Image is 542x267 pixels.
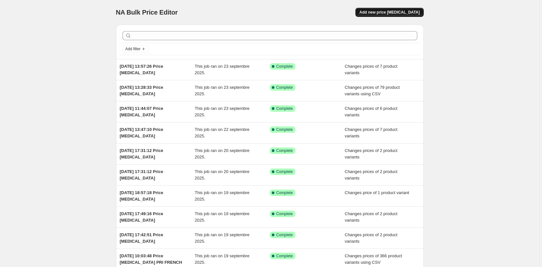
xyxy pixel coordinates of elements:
[120,211,163,223] span: [DATE] 17:49:16 Price [MEDICAL_DATA]
[195,253,249,265] span: This job ran on 19 septembre 2025.
[120,106,163,117] span: [DATE] 11:44:07 Price [MEDICAL_DATA]
[276,127,293,132] span: Complete
[345,64,398,75] span: Changes prices of 7 product variants
[345,211,398,223] span: Changes prices of 2 product variants
[195,127,249,138] span: This job ran on 22 septembre 2025.
[345,85,400,96] span: Changes prices of 79 product variants using CSV
[120,169,163,180] span: [DATE] 17:31:12 Price [MEDICAL_DATA]
[195,64,249,75] span: This job ran on 23 septembre 2025.
[276,190,293,195] span: Complete
[195,232,249,244] span: This job ran on 19 septembre 2025.
[195,85,249,96] span: This job ran on 23 septembre 2025.
[120,148,163,159] span: [DATE] 17:31:12 Price [MEDICAL_DATA]
[276,85,293,90] span: Complete
[276,106,293,111] span: Complete
[122,45,148,53] button: Add filter
[276,64,293,69] span: Complete
[345,106,398,117] span: Changes prices of 6 product variants
[345,232,398,244] span: Changes prices of 2 product variants
[120,127,163,138] span: [DATE] 13:47:10 Price [MEDICAL_DATA]
[195,106,249,117] span: This job ran on 23 septembre 2025.
[359,10,420,15] span: Add new price [MEDICAL_DATA]
[120,190,163,202] span: [DATE] 18:57:18 Price [MEDICAL_DATA]
[276,253,293,259] span: Complete
[345,190,409,195] span: Changes price of 1 product variant
[195,169,249,180] span: This job ran on 20 septembre 2025.
[276,211,293,216] span: Complete
[276,169,293,174] span: Complete
[195,190,249,202] span: This job ran on 19 septembre 2025.
[345,169,398,180] span: Changes prices of 2 product variants
[276,148,293,153] span: Complete
[195,148,249,159] span: This job ran on 20 septembre 2025.
[345,127,398,138] span: Changes prices of 7 product variants
[120,64,163,75] span: [DATE] 13:57:26 Price [MEDICAL_DATA]
[120,85,163,96] span: [DATE] 13:28:33 Price [MEDICAL_DATA]
[120,232,163,244] span: [DATE] 17:42:51 Price [MEDICAL_DATA]
[276,232,293,238] span: Complete
[345,253,402,265] span: Changes prices of 366 product variants using CSV
[345,148,398,159] span: Changes prices of 2 product variants
[355,8,423,17] button: Add new price [MEDICAL_DATA]
[125,46,141,52] span: Add filter
[195,211,249,223] span: This job ran on 19 septembre 2025.
[116,9,178,16] span: NA Bulk Price Editor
